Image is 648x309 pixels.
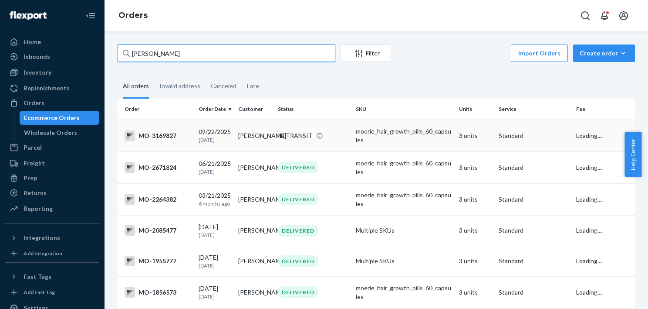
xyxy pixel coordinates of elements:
div: 06/21/2025 [199,159,231,175]
div: Inventory [24,68,51,77]
p: [DATE] [199,262,231,269]
div: Canceled [211,75,236,97]
div: Late [247,75,259,97]
th: Service [495,99,573,120]
p: Standard [499,163,569,172]
a: Parcel [5,141,99,154]
div: moerie_hair_growth_pills_60_capsules [356,284,452,301]
a: Home [5,35,99,49]
div: DELIVERED [278,161,318,173]
td: Loading.... [573,276,635,308]
a: Wholesale Orders [20,126,100,140]
a: Add Integration [5,248,99,259]
button: Fast Tags [5,270,99,284]
input: Search orders [118,45,335,62]
img: Flexport logo [10,11,47,20]
a: Orders [118,10,148,20]
div: Create order [580,49,628,58]
div: MO-2671824 [125,162,192,173]
th: SKU [352,99,456,120]
button: Integrations [5,231,99,245]
a: Prep [5,171,99,185]
button: Open Search Box [577,7,594,24]
a: Orders [5,96,99,110]
div: [DATE] [199,284,231,300]
div: Wholesale Orders [24,128,77,137]
div: MO-3169827 [125,130,192,141]
p: Standard [499,226,569,235]
a: Freight [5,156,99,170]
div: MO-1856573 [125,287,192,298]
a: Replenishments [5,81,99,95]
div: DELIVERED [278,225,318,237]
div: Add Integration [24,250,62,257]
div: Filter [341,49,391,58]
p: [DATE] [199,168,231,175]
a: Returns [5,186,99,200]
div: All orders [123,75,149,99]
p: [DATE] [199,136,231,144]
div: Ecommerce Orders [24,113,80,122]
div: Parcel [24,143,42,152]
a: Add Fast Tag [5,287,99,298]
button: Help Center [624,132,641,177]
div: Integrations [24,233,60,242]
td: Multiple SKUs [352,215,456,246]
td: 3 units [456,215,495,246]
td: [PERSON_NAME] [235,151,274,183]
td: 3 units [456,246,495,276]
div: Customer [238,105,271,113]
td: Loading.... [573,151,635,183]
div: Invalid address [159,75,200,97]
div: Returns [24,189,47,197]
div: Fast Tags [24,272,51,281]
p: Standard [499,288,569,297]
button: Import Orders [511,45,568,62]
td: 3 units [456,276,495,308]
div: Prep [24,174,37,182]
ol: breadcrumbs [111,3,155,28]
p: Standard [499,195,569,204]
td: [PERSON_NAME] [235,120,274,151]
div: moerie_hair_growth_pills_60_capsules [356,127,452,144]
button: Close Navigation [82,7,99,24]
a: Inventory [5,65,99,79]
a: Reporting [5,202,99,216]
p: 6 months ago [199,200,231,207]
th: Fee [573,99,635,120]
th: Order Date [195,99,235,120]
div: Home [24,38,41,46]
span: Support [17,6,49,14]
div: Orders [24,99,44,107]
div: DELIVERED [278,255,318,267]
th: Status [274,99,352,120]
button: Filter [341,45,391,62]
p: Standard [499,131,569,140]
th: Units [456,99,495,120]
div: MO-1955777 [125,256,192,266]
div: 09/22/2025 [199,127,231,144]
div: MO-2085477 [125,225,192,236]
button: Create order [573,45,635,62]
div: moerie_hair_growth_pills_60_capsules [356,191,452,208]
td: [PERSON_NAME] [235,276,274,308]
button: Open account menu [615,7,632,24]
p: [DATE] [199,231,231,239]
td: Loading.... [573,120,635,151]
div: IN TRANSIT [278,131,313,140]
p: Standard [499,257,569,265]
div: Freight [24,159,45,168]
div: MO-2264382 [125,194,192,205]
div: Add Fast Tag [24,288,55,296]
a: Inbounds [5,50,99,64]
div: [DATE] [199,223,231,239]
td: 3 units [456,183,495,215]
td: Multiple SKUs [352,246,456,276]
td: 3 units [456,151,495,183]
div: DELIVERED [278,286,318,298]
div: [DATE] [199,253,231,269]
div: 03/21/2025 [199,191,231,207]
td: Loading.... [573,215,635,246]
div: Inbounds [24,52,50,61]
